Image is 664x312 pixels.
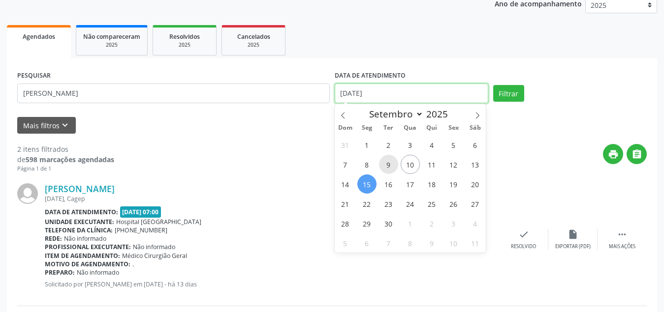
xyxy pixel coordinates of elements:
[17,84,330,103] input: Nome, CNS
[335,68,406,84] label: DATA DE ATENDIMENTO
[444,155,463,174] span: Setembro 12, 2025
[17,144,114,154] div: 2 itens filtrados
[444,214,463,233] span: Outubro 3, 2025
[422,194,442,213] span: Setembro 25, 2025
[609,243,635,250] div: Mais ações
[632,149,642,160] i: 
[466,135,485,154] span: Setembro 6, 2025
[83,41,140,49] div: 2025
[378,125,399,131] span: Ter
[45,226,113,234] b: Telefone da clínica:
[401,135,420,154] span: Setembro 3, 2025
[336,233,355,253] span: Outubro 5, 2025
[444,194,463,213] span: Setembro 26, 2025
[45,252,120,260] b: Item de agendamento:
[45,243,131,251] b: Profissional executante:
[511,243,536,250] div: Resolvido
[336,214,355,233] span: Setembro 28, 2025
[160,41,209,49] div: 2025
[17,183,38,204] img: img
[422,174,442,194] span: Setembro 18, 2025
[401,174,420,194] span: Setembro 17, 2025
[357,135,377,154] span: Setembro 1, 2025
[493,85,524,102] button: Filtrar
[120,206,161,218] span: [DATE] 07:00
[608,149,619,160] i: print
[17,154,114,165] div: de
[401,155,420,174] span: Setembro 10, 2025
[357,194,377,213] span: Setembro 22, 2025
[17,117,76,134] button: Mais filtroskeyboard_arrow_down
[422,135,442,154] span: Setembro 4, 2025
[45,195,499,203] div: [DATE], Cagep
[45,183,115,194] a: [PERSON_NAME]
[335,125,356,131] span: Dom
[379,194,398,213] span: Setembro 23, 2025
[45,218,114,226] b: Unidade executante:
[132,260,134,268] span: .
[17,165,114,173] div: Página 1 de 1
[466,233,485,253] span: Outubro 11, 2025
[444,135,463,154] span: Setembro 5, 2025
[77,268,119,277] span: Não informado
[379,174,398,194] span: Setembro 16, 2025
[401,194,420,213] span: Setembro 24, 2025
[603,144,623,164] button: print
[116,218,201,226] span: Hospital [GEOGRAPHIC_DATA]
[336,155,355,174] span: Setembro 7, 2025
[115,226,167,234] span: [PHONE_NUMBER]
[464,125,486,131] span: Sáb
[466,155,485,174] span: Setembro 13, 2025
[357,174,377,194] span: Setembro 15, 2025
[555,243,591,250] div: Exportar (PDF)
[617,229,628,240] i: 
[357,155,377,174] span: Setembro 8, 2025
[133,243,175,251] span: Não informado
[45,208,118,216] b: Data de atendimento:
[401,233,420,253] span: Outubro 8, 2025
[336,194,355,213] span: Setembro 21, 2025
[466,214,485,233] span: Outubro 4, 2025
[365,107,424,121] select: Month
[60,120,70,131] i: keyboard_arrow_down
[518,229,529,240] i: check
[122,252,187,260] span: Médico Cirurgião Geral
[444,174,463,194] span: Setembro 19, 2025
[423,108,456,120] input: Year
[45,280,499,288] p: Solicitado por [PERSON_NAME] em [DATE] - há 13 dias
[422,214,442,233] span: Outubro 2, 2025
[45,268,75,277] b: Preparo:
[335,84,488,103] input: Selecione um intervalo
[26,155,114,164] strong: 598 marcações agendadas
[466,174,485,194] span: Setembro 20, 2025
[421,125,443,131] span: Qui
[64,234,106,243] span: Não informado
[422,155,442,174] span: Setembro 11, 2025
[444,233,463,253] span: Outubro 10, 2025
[379,155,398,174] span: Setembro 9, 2025
[357,214,377,233] span: Setembro 29, 2025
[357,233,377,253] span: Outubro 6, 2025
[336,135,355,154] span: Agosto 31, 2025
[23,32,55,41] span: Agendados
[422,233,442,253] span: Outubro 9, 2025
[336,174,355,194] span: Setembro 14, 2025
[568,229,578,240] i: insert_drive_file
[229,41,278,49] div: 2025
[399,125,421,131] span: Qua
[466,194,485,213] span: Setembro 27, 2025
[17,68,51,84] label: PESQUISAR
[379,214,398,233] span: Setembro 30, 2025
[401,214,420,233] span: Outubro 1, 2025
[83,32,140,41] span: Não compareceram
[237,32,270,41] span: Cancelados
[356,125,378,131] span: Seg
[169,32,200,41] span: Resolvidos
[443,125,464,131] span: Sex
[45,234,62,243] b: Rede:
[379,135,398,154] span: Setembro 2, 2025
[379,233,398,253] span: Outubro 7, 2025
[45,260,130,268] b: Motivo de agendamento:
[627,144,647,164] button: 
